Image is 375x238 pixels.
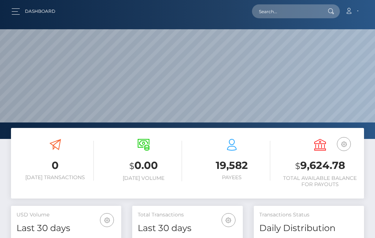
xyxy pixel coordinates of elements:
[259,222,359,235] h4: Daily Distribution
[25,4,55,19] a: Dashboard
[16,222,116,235] h4: Last 30 days
[105,175,182,181] h6: [DATE] Volume
[16,174,94,181] h6: [DATE] Transactions
[16,158,94,173] h3: 0
[138,222,237,235] h4: Last 30 days
[295,161,300,171] small: $
[281,158,359,173] h3: 9,624.78
[129,161,134,171] small: $
[193,158,270,173] h3: 19,582
[281,175,359,188] h6: Total Available Balance for Payouts
[259,211,359,219] h5: Transactions Status
[252,4,321,18] input: Search...
[105,158,182,173] h3: 0.00
[16,211,116,219] h5: USD Volume
[138,211,237,219] h5: Total Transactions
[193,174,270,181] h6: Payees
